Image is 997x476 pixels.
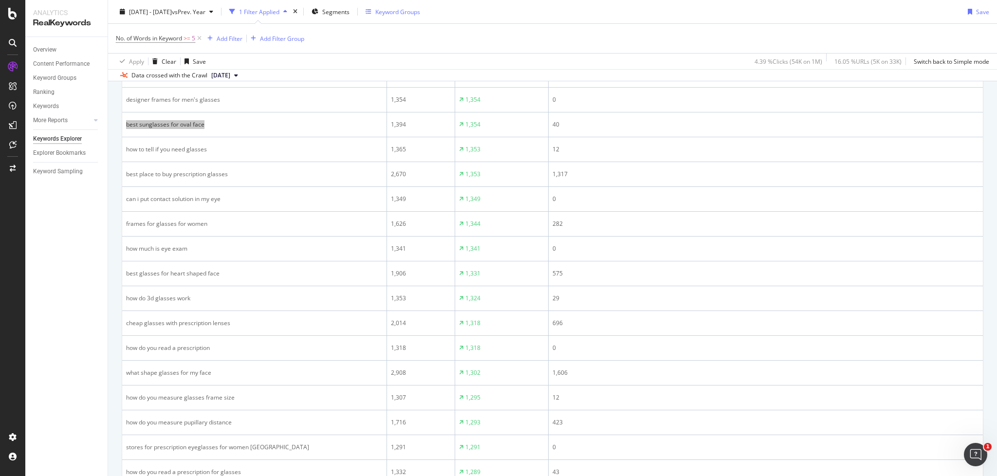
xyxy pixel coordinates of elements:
div: 12 [553,145,979,154]
div: 0 [553,244,979,253]
div: Switch back to Simple mode [914,57,989,65]
div: 1,354 [465,120,480,129]
div: what shape glasses for my face [126,368,383,377]
div: Data crossed with the Crawl [131,71,207,80]
button: Add Filter [203,33,242,44]
button: 1 Filter Applied [225,4,291,19]
div: 1,606 [553,368,979,377]
div: 0 [553,95,979,104]
div: 1,906 [391,269,451,278]
div: 16.05 % URLs ( 5K on 33K ) [834,57,902,65]
a: Explorer Bookmarks [33,148,101,158]
div: how do you read a prescription [126,344,383,352]
div: 1,291 [465,443,480,452]
div: 1,318 [465,344,480,352]
div: 1,353 [465,170,480,179]
div: can i put contact solution in my eye [126,195,383,203]
a: Keywords [33,101,101,111]
div: 282 [553,220,979,228]
div: 1,353 [465,145,480,154]
a: Keywords Explorer [33,134,101,144]
a: Overview [33,45,101,55]
div: Overview [33,45,56,55]
div: 2,908 [391,368,451,377]
div: 1,354 [465,95,480,104]
div: 1,291 [391,443,451,452]
div: 0 [553,443,979,452]
div: 29 [553,294,979,303]
span: 2025 Aug. 15th [211,71,230,80]
div: Apply [129,57,144,65]
div: cheap glasses with prescription lenses [126,319,383,328]
div: 1,318 [465,319,480,328]
div: Clear [162,57,176,65]
div: 1,365 [391,145,451,154]
div: 575 [553,269,979,278]
div: Analytics [33,8,100,18]
div: RealKeywords [33,18,100,29]
a: Keyword Groups [33,73,101,83]
div: 12 [553,393,979,402]
div: 1,341 [465,244,480,253]
a: Content Performance [33,59,101,69]
span: 1 [984,443,992,451]
div: how do you measure pupillary distance [126,418,383,427]
button: Save [181,54,206,69]
div: 1,324 [465,294,480,303]
span: vs Prev. Year [172,7,205,16]
div: Keywords Explorer [33,134,82,144]
button: Add Filter Group [247,33,304,44]
span: No. of Words in Keyword [116,34,182,42]
span: >= [184,34,190,42]
div: 1,318 [391,344,451,352]
div: how do 3d glasses work [126,294,383,303]
div: 423 [553,418,979,427]
div: Ranking [33,87,55,97]
div: 4.39 % Clicks ( 54K on 1M ) [755,57,822,65]
div: 2,014 [391,319,451,328]
div: 1,293 [465,418,480,427]
button: [DATE] - [DATE]vsPrev. Year [116,4,217,19]
div: 0 [553,344,979,352]
iframe: Intercom live chat [964,443,987,466]
div: Keyword Groups [375,7,420,16]
div: 1,302 [465,368,480,377]
div: best place to buy prescription glasses [126,170,383,179]
span: [DATE] - [DATE] [129,7,172,16]
div: 40 [553,120,979,129]
div: 696 [553,319,979,328]
div: stores for prescription eyeglasses for women [GEOGRAPHIC_DATA] [126,443,383,452]
div: how do you measure glasses frame size [126,393,383,402]
div: 1 Filter Applied [239,7,279,16]
div: designer frames for men's glasses [126,95,383,104]
div: frames for glasses for women [126,220,383,228]
button: Apply [116,54,144,69]
button: Segments [308,4,353,19]
button: Clear [148,54,176,69]
span: Segments [322,7,350,16]
div: 1,716 [391,418,451,427]
div: times [291,7,299,17]
div: how much is eye exam [126,244,383,253]
div: 1,349 [465,195,480,203]
div: 1,394 [391,120,451,129]
button: [DATE] [207,70,242,81]
div: Content Performance [33,59,90,69]
button: Switch back to Simple mode [910,54,989,69]
a: More Reports [33,115,91,126]
div: 1,344 [465,220,480,228]
button: Save [964,4,989,19]
div: 1,295 [465,393,480,402]
div: Explorer Bookmarks [33,148,86,158]
div: 1,341 [391,244,451,253]
div: 1,331 [465,269,480,278]
div: Add Filter Group [260,34,304,42]
div: best sunglasses for oval face [126,120,383,129]
div: Save [976,7,989,16]
div: 1,317 [553,170,979,179]
div: 2,670 [391,170,451,179]
div: how to tell if you need glasses [126,145,383,154]
div: best glasses for heart shaped face [126,269,383,278]
span: 5 [192,32,195,45]
div: Add Filter [217,34,242,42]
